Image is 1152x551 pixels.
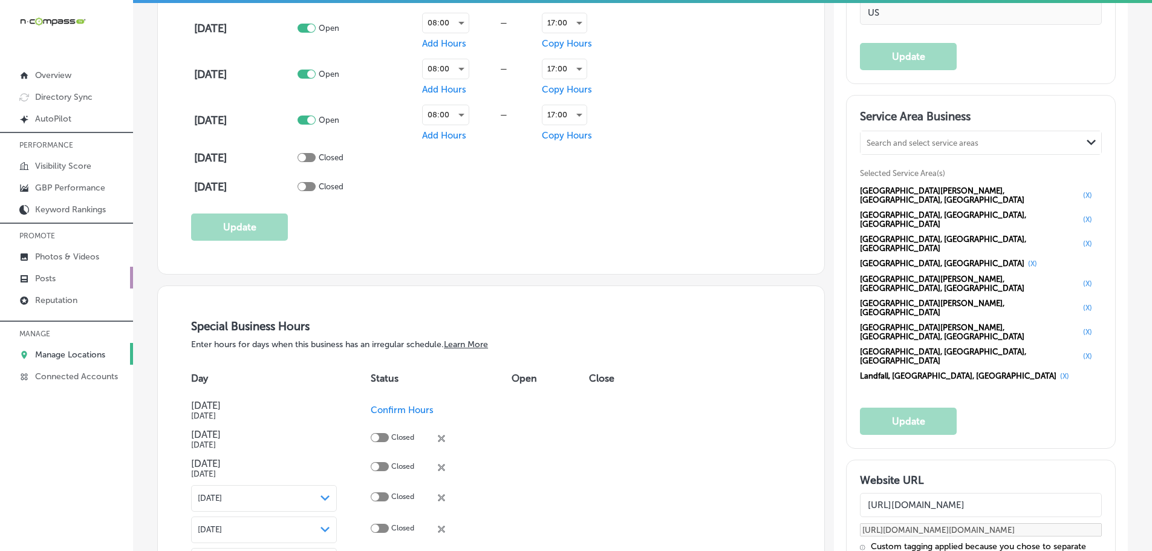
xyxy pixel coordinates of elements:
[319,24,339,33] p: Open
[860,408,957,435] button: Update
[860,235,1079,253] span: [GEOGRAPHIC_DATA], [GEOGRAPHIC_DATA], [GEOGRAPHIC_DATA]
[542,38,592,49] span: Copy Hours
[191,362,371,396] th: Day
[860,493,1102,517] input: Add Location Website
[191,214,288,241] button: Update
[191,440,337,449] h5: [DATE]
[860,210,1079,229] span: [GEOGRAPHIC_DATA], [GEOGRAPHIC_DATA], [GEOGRAPHIC_DATA]
[198,494,222,503] span: [DATE]
[35,371,118,382] p: Connected Accounts
[860,259,1024,268] span: [GEOGRAPHIC_DATA], [GEOGRAPHIC_DATA]
[1024,259,1041,269] button: (X)
[198,525,222,534] span: [DATE]
[191,411,337,420] h5: [DATE]
[1079,215,1096,224] button: (X)
[860,169,945,178] span: Selected Service Area(s)
[319,70,339,79] p: Open
[35,350,105,360] p: Manage Locations
[194,22,295,35] h4: [DATE]
[191,429,337,440] h4: [DATE]
[194,68,295,81] h4: [DATE]
[194,180,295,194] h4: [DATE]
[319,153,343,162] p: Closed
[860,109,1102,128] h3: Service Area Business
[867,138,978,147] div: Search and select service areas
[860,299,1079,317] span: [GEOGRAPHIC_DATA][PERSON_NAME], [GEOGRAPHIC_DATA]
[469,110,539,119] div: —
[860,347,1079,365] span: [GEOGRAPHIC_DATA], [GEOGRAPHIC_DATA], [GEOGRAPHIC_DATA]
[391,524,414,535] p: Closed
[469,18,539,27] div: —
[542,59,587,79] div: 17:00
[542,130,592,141] span: Copy Hours
[422,130,466,141] span: Add Hours
[542,105,587,125] div: 17:00
[35,114,71,124] p: AutoPilot
[371,362,512,396] th: Status
[589,362,641,396] th: Close
[35,92,93,102] p: Directory Sync
[191,458,337,469] h4: [DATE]
[512,362,589,396] th: Open
[1079,303,1096,313] button: (X)
[191,469,337,478] h5: [DATE]
[423,105,469,125] div: 08:00
[1056,371,1073,381] button: (X)
[191,339,791,350] p: Enter hours for days when this business has an irregular schedule.
[391,433,414,445] p: Closed
[542,84,592,95] span: Copy Hours
[860,474,1102,487] h3: Website URL
[391,462,414,474] p: Closed
[1079,239,1096,249] button: (X)
[191,400,337,411] h4: [DATE]
[35,204,106,215] p: Keyword Rankings
[371,405,434,416] span: Confirm Hours
[423,13,469,33] div: 08:00
[860,1,1102,25] input: Country
[35,70,71,80] p: Overview
[542,13,587,33] div: 17:00
[35,161,91,171] p: Visibility Score
[422,84,466,95] span: Add Hours
[19,16,86,27] img: 660ab0bf-5cc7-4cb8-ba1c-48b5ae0f18e60NCTV_CLogo_TV_Black_-500x88.png
[422,38,466,49] span: Add Hours
[1079,279,1096,289] button: (X)
[444,339,488,350] a: Learn More
[860,323,1079,341] span: [GEOGRAPHIC_DATA][PERSON_NAME], [GEOGRAPHIC_DATA], [GEOGRAPHIC_DATA]
[860,186,1079,204] span: [GEOGRAPHIC_DATA][PERSON_NAME], [GEOGRAPHIC_DATA], [GEOGRAPHIC_DATA]
[1079,351,1096,361] button: (X)
[194,151,295,165] h4: [DATE]
[860,43,957,70] button: Update
[391,492,414,504] p: Closed
[1079,191,1096,200] button: (X)
[469,64,539,73] div: —
[35,295,77,305] p: Reputation
[860,371,1056,380] span: Landfall, [GEOGRAPHIC_DATA], [GEOGRAPHIC_DATA]
[1079,327,1096,337] button: (X)
[319,116,339,125] p: Open
[35,183,105,193] p: GBP Performance
[191,319,791,333] h3: Special Business Hours
[423,59,469,79] div: 08:00
[860,275,1079,293] span: [GEOGRAPHIC_DATA][PERSON_NAME], [GEOGRAPHIC_DATA], [GEOGRAPHIC_DATA]
[319,182,343,191] p: Closed
[194,114,295,127] h4: [DATE]
[35,273,56,284] p: Posts
[35,252,99,262] p: Photos & Videos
